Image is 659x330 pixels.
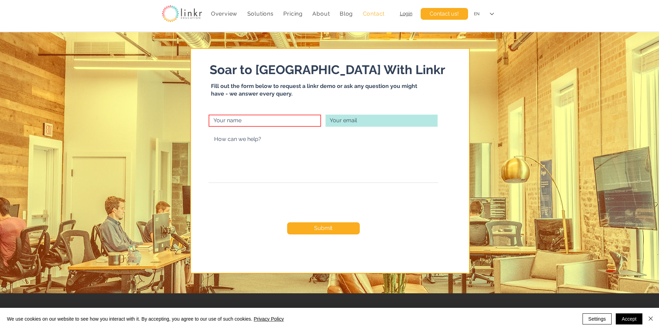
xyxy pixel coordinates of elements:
span: Contact [363,10,385,17]
a: Overview [208,7,241,20]
span: Pricing [283,10,303,17]
button: Accept [616,313,642,324]
a: Contact [359,7,388,20]
span: Blog [340,10,353,17]
a: Blog [336,7,357,20]
a: Privacy Policy [254,316,284,322]
button: Submit [287,222,360,234]
button: Settings [583,313,612,324]
div: Language Selector: English [469,6,499,22]
a: Contact us! [421,8,468,20]
a: Pricing [280,7,306,20]
button: Close [647,313,655,324]
span: About [312,10,330,17]
div: About [309,7,333,20]
span: Overview [211,10,237,17]
iframe: reCAPTCHA [283,192,364,213]
span: Fill out the form below to request a linkr demo or ask any question you might have - we answer ev... [211,83,417,97]
input: Your email [326,115,438,127]
span: We use cookies on our website to see how you interact with it. By accepting, you agree to our use... [7,316,284,322]
a: Login [400,11,412,16]
img: linkr_logo_transparentbg.png [162,5,202,22]
span: Solutions [247,10,274,17]
img: Close [647,314,655,323]
div: EN [474,11,479,17]
span: Submit [314,224,332,232]
input: Your name [209,115,321,127]
span: Soar to [GEOGRAPHIC_DATA] With Linkr [210,62,445,77]
span: Contact us! [430,10,459,18]
div: Solutions [244,7,277,20]
nav: Site [208,7,388,20]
